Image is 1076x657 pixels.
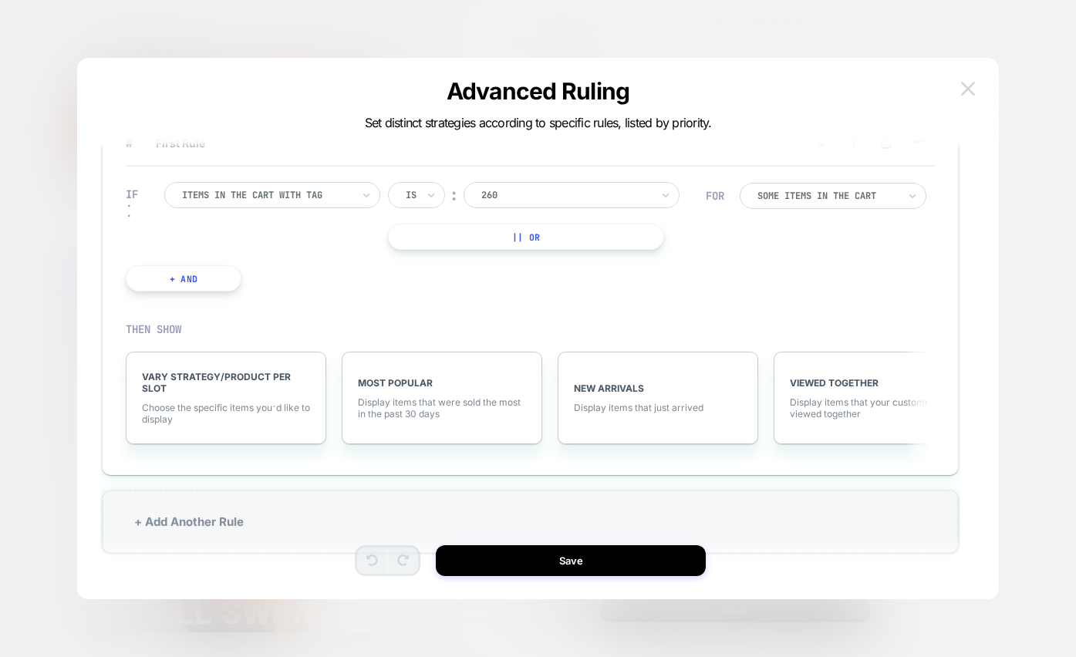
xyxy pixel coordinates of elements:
[73,543,233,583] strong: ALL SWIM
[706,189,724,203] div: FOR
[365,115,712,130] span: Set distinct strategies according to specific rules, listed by priority.
[130,527,176,543] span: 10% off
[126,322,927,336] div: THEN SHOW
[436,545,706,576] button: Save
[790,377,958,389] span: VIEWED TOGETHER
[31,73,312,88] li: Slide 1 of 1
[6,333,33,345] span: About
[6,308,109,319] span: Apparel & Accessories
[103,490,958,553] div: + Add Another Rule
[31,73,201,88] a: Free Shipping on Orders $100+
[6,257,32,268] span: Swim
[126,136,805,150] span: First Rule
[757,190,898,202] div: Some Items in the cart
[37,381,42,393] span: 0
[574,402,742,413] span: Display items that just arrived
[358,377,526,389] span: MOST POPULAR
[388,224,664,250] button: || Or
[31,8,65,23] a: Log in
[365,77,712,105] p: Advanced Ruling
[6,282,47,294] span: Featured
[790,396,958,419] span: Display items that your customers viewed together
[574,382,742,394] span: NEW ARRIVALS
[358,396,526,419] span: Display items that were sold the most in the past 30 days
